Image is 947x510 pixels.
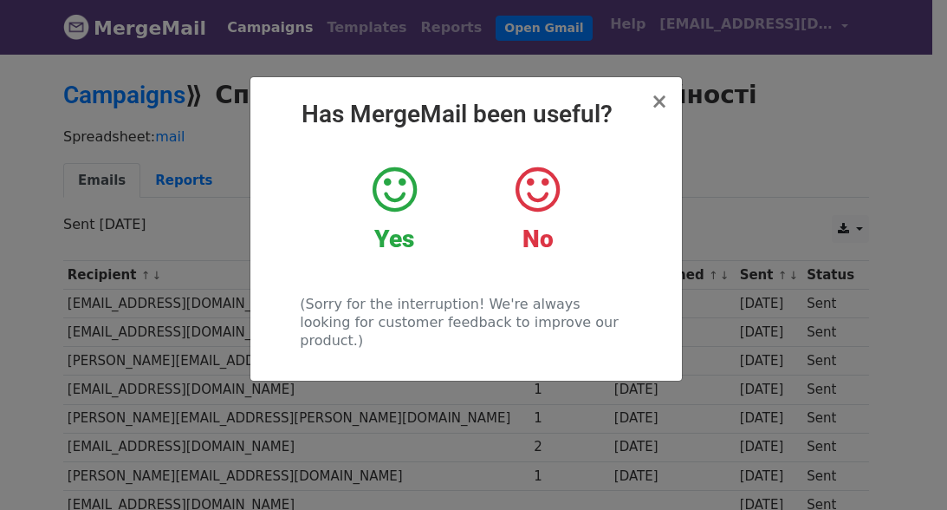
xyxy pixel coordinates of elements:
[479,164,596,254] a: No
[651,91,668,112] button: Close
[300,295,632,350] p: (Sorry for the interruption! We're always looking for customer feedback to improve our product.)
[522,225,554,253] strong: No
[651,89,668,114] span: ×
[264,100,668,129] h2: Has MergeMail been useful?
[374,225,414,253] strong: Yes
[336,164,453,254] a: Yes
